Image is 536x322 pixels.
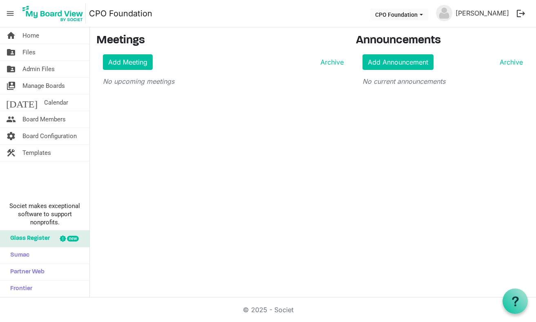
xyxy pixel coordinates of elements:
span: construction [6,145,16,161]
span: Calendar [44,94,68,111]
a: Add Announcement [363,54,434,70]
div: new [67,236,79,241]
span: Board Configuration [22,128,77,144]
span: menu [2,6,18,21]
span: Admin Files [22,61,55,77]
a: © 2025 - Societ [243,306,294,314]
span: Societ makes exceptional software to support nonprofits. [4,202,86,226]
img: no-profile-picture.svg [436,5,452,21]
p: No current announcements [363,76,523,86]
span: [DATE] [6,94,38,111]
a: Archive [496,57,523,67]
span: Board Members [22,111,66,127]
span: Manage Boards [22,78,65,94]
a: Add Meeting [103,54,153,70]
span: folder_shared [6,61,16,77]
a: CPO Foundation [89,5,152,22]
a: My Board View Logo [20,3,89,24]
span: Files [22,44,36,60]
h3: Announcements [356,34,529,48]
a: [PERSON_NAME] [452,5,512,21]
img: My Board View Logo [20,3,86,24]
span: switch_account [6,78,16,94]
span: Templates [22,145,51,161]
span: Frontier [6,281,32,297]
span: Partner Web [6,264,44,280]
span: settings [6,128,16,144]
button: logout [512,5,529,22]
p: No upcoming meetings [103,76,344,86]
h3: Meetings [96,34,344,48]
span: Sumac [6,247,29,264]
span: Glass Register [6,230,50,247]
span: people [6,111,16,127]
span: Home [22,27,39,44]
button: CPO Foundation dropdownbutton [370,9,428,20]
span: home [6,27,16,44]
a: Archive [317,57,344,67]
span: folder_shared [6,44,16,60]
